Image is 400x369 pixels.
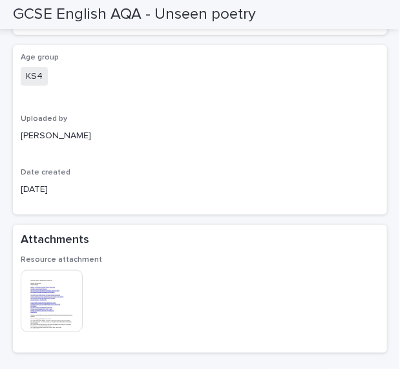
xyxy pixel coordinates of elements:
p: [DATE] [21,183,379,196]
span: Date created [21,169,70,176]
span: Age group [21,54,59,61]
span: Resource attachment [21,256,102,264]
p: [PERSON_NAME] [21,129,379,143]
span: KS4 [21,67,48,86]
span: Uploaded by [21,115,67,123]
h2: GCSE English AQA - Unseen poetry [13,5,256,24]
h2: Attachments [21,233,89,248]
